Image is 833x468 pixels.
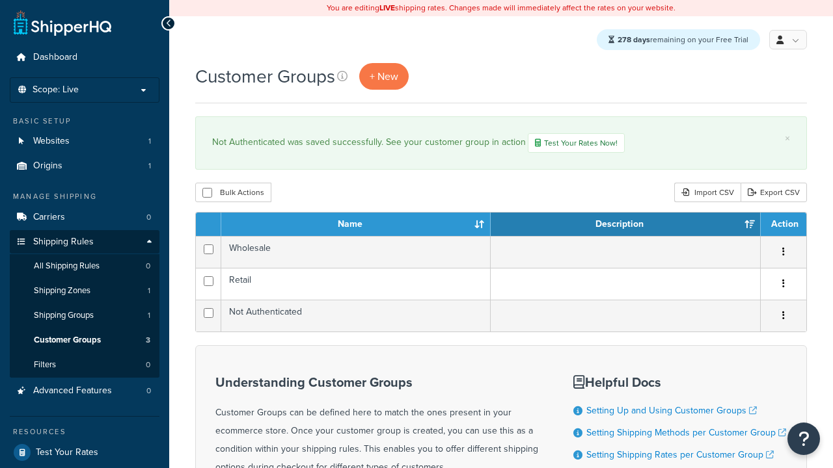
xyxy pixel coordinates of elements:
h3: Helpful Docs [573,375,786,389]
span: 1 [148,161,151,172]
a: Customer Groups 3 [10,328,159,352]
a: Origins 1 [10,154,159,178]
td: Wholesale [221,236,491,268]
span: + New [370,69,398,84]
a: Dashboard [10,45,159,70]
div: Resources [10,426,159,437]
span: All Shipping Rules [34,261,100,272]
button: Open Resource Center [787,422,820,455]
span: Websites [33,136,70,147]
li: Filters [10,353,159,377]
a: + New [359,63,409,90]
a: Export CSV [741,183,807,202]
div: Basic Setup [10,116,159,127]
th: Description: activate to sort column ascending [491,213,761,236]
th: Action [761,213,806,236]
li: All Shipping Rules [10,254,159,278]
li: Advanced Features [10,379,159,403]
a: Websites 1 [10,129,159,153]
li: Shipping Rules [10,230,159,378]
div: Manage Shipping [10,191,159,202]
span: Shipping Rules [33,237,94,248]
span: Shipping Zones [34,285,90,296]
a: Test Your Rates [10,441,159,464]
a: Shipping Groups 1 [10,304,159,328]
li: Websites [10,129,159,153]
li: Customer Groups [10,328,159,352]
div: remaining on your Free Trial [597,29,760,50]
span: Filters [34,359,56,370]
span: Origins [33,161,62,172]
div: Not Authenticated was saved successfully. See your customer group in action [212,133,790,153]
span: 3 [146,335,150,346]
span: 0 [146,359,150,370]
td: Retail [221,268,491,300]
h3: Understanding Customer Groups [215,375,541,389]
button: Bulk Actions [195,183,271,202]
strong: 278 days [618,34,650,45]
a: ShipperHQ Home [14,10,111,36]
span: 1 [148,310,150,321]
a: Setting Shipping Rates per Customer Group [586,448,774,461]
span: Shipping Groups [34,310,94,321]
h1: Customer Groups [195,64,335,89]
li: Shipping Zones [10,279,159,303]
th: Name: activate to sort column ascending [221,213,491,236]
b: LIVE [379,2,395,14]
a: Carriers 0 [10,205,159,229]
li: Shipping Groups [10,304,159,328]
span: 0 [146,261,150,272]
span: Scope: Live [33,84,79,96]
a: All Shipping Rules 0 [10,254,159,278]
a: Test Your Rates Now! [528,133,625,153]
a: Setting Shipping Methods per Customer Group [586,426,786,439]
span: Dashboard [33,52,77,63]
span: Advanced Features [33,385,112,396]
a: Shipping Zones 1 [10,279,159,303]
span: Customer Groups [34,335,101,346]
a: × [785,133,790,144]
div: Import CSV [674,183,741,202]
span: 0 [146,212,151,223]
a: Setting Up and Using Customer Groups [586,404,757,417]
a: Shipping Rules [10,230,159,254]
span: 1 [148,136,151,147]
a: Filters 0 [10,353,159,377]
span: 1 [148,285,150,296]
span: Carriers [33,212,65,223]
span: 0 [146,385,151,396]
li: Origins [10,154,159,178]
a: Advanced Features 0 [10,379,159,403]
span: Test Your Rates [36,447,98,458]
li: Carriers [10,205,159,229]
td: Not Authenticated [221,300,491,331]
